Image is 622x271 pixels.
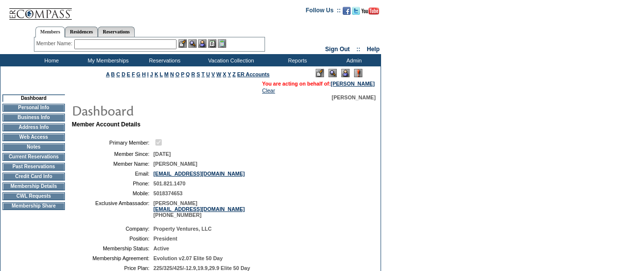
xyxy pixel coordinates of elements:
a: Sign Out [325,46,350,53]
td: Exclusive Ambassador: [76,200,149,218]
a: Z [233,71,236,77]
td: Admin [325,54,381,66]
a: Follow us on Twitter [352,10,360,16]
td: Mobile: [76,190,149,196]
img: Follow us on Twitter [352,7,360,15]
span: Property Ventures, LLC [153,226,211,232]
span: 225/325/425/-12.9,19.9,29.9 Elite 50 Day [153,265,250,271]
img: Impersonate [341,69,350,77]
a: ER Accounts [237,71,269,77]
span: [PERSON_NAME] [PHONE_NUMBER] [153,200,245,218]
td: CWL Requests [2,192,65,200]
img: Log Concern/Member Elevation [354,69,362,77]
a: [EMAIL_ADDRESS][DOMAIN_NAME] [153,206,245,212]
span: President [153,236,178,241]
span: 5018374653 [153,190,182,196]
a: O [176,71,179,77]
td: Primary Member: [76,138,149,147]
a: G [136,71,140,77]
a: Y [228,71,231,77]
td: Member Since: [76,151,149,157]
a: U [206,71,210,77]
td: Vacation Collection [192,54,268,66]
a: Clear [262,88,275,93]
td: Membership Agreement: [76,255,149,261]
td: Membership Details [2,182,65,190]
img: View [188,39,197,48]
a: B [111,71,115,77]
td: Notes [2,143,65,151]
a: M [164,71,169,77]
td: Business Info [2,114,65,121]
a: Q [186,71,190,77]
a: Subscribe to our YouTube Channel [361,10,379,16]
a: [EMAIL_ADDRESS][DOMAIN_NAME] [153,171,245,177]
b: Member Account Details [72,121,141,128]
a: V [211,71,215,77]
td: Personal Info [2,104,65,112]
img: b_edit.gif [178,39,187,48]
span: [PERSON_NAME] [332,94,376,100]
td: Past Reservations [2,163,65,171]
td: Phone: [76,181,149,186]
span: [DATE] [153,151,171,157]
td: Web Access [2,133,65,141]
td: Company: [76,226,149,232]
a: [PERSON_NAME] [331,81,375,87]
td: Follow Us :: [306,6,341,18]
span: [PERSON_NAME] [153,161,197,167]
td: My Memberships [79,54,135,66]
a: K [154,71,158,77]
span: Active [153,245,169,251]
a: Members [35,27,65,37]
span: Evolution v2.07 Elite 50 Day [153,255,223,261]
span: You are acting on behalf of: [262,81,375,87]
img: Reservations [208,39,216,48]
img: Impersonate [198,39,207,48]
td: Email: [76,171,149,177]
a: C [116,71,120,77]
td: Home [22,54,79,66]
a: E [127,71,130,77]
a: T [202,71,205,77]
td: Current Reservations [2,153,65,161]
a: P [181,71,184,77]
div: Member Name: [36,39,74,48]
a: I [147,71,148,77]
a: N [170,71,174,77]
td: Credit Card Info [2,173,65,181]
td: Membership Status: [76,245,149,251]
td: Reports [268,54,325,66]
a: Become our fan on Facebook [343,10,351,16]
a: S [197,71,200,77]
a: R [191,71,195,77]
img: Become our fan on Facebook [343,7,351,15]
td: Price Plan: [76,265,149,271]
span: :: [356,46,360,53]
a: A [106,71,110,77]
td: Address Info [2,123,65,131]
img: Edit Mode [316,69,324,77]
a: Reservations [98,27,135,37]
a: D [121,71,125,77]
a: H [142,71,146,77]
td: Dashboard [2,94,65,102]
td: Member Name: [76,161,149,167]
a: W [216,71,221,77]
img: pgTtlDashboard.gif [71,100,268,120]
td: Membership Share [2,202,65,210]
a: Help [367,46,380,53]
td: Position: [76,236,149,241]
td: Reservations [135,54,192,66]
img: View Mode [328,69,337,77]
span: 501.821.1470 [153,181,185,186]
a: L [160,71,163,77]
img: Subscribe to our YouTube Channel [361,7,379,15]
a: Residences [65,27,98,37]
a: F [132,71,135,77]
a: X [223,71,226,77]
a: J [150,71,153,77]
img: b_calculator.gif [218,39,226,48]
